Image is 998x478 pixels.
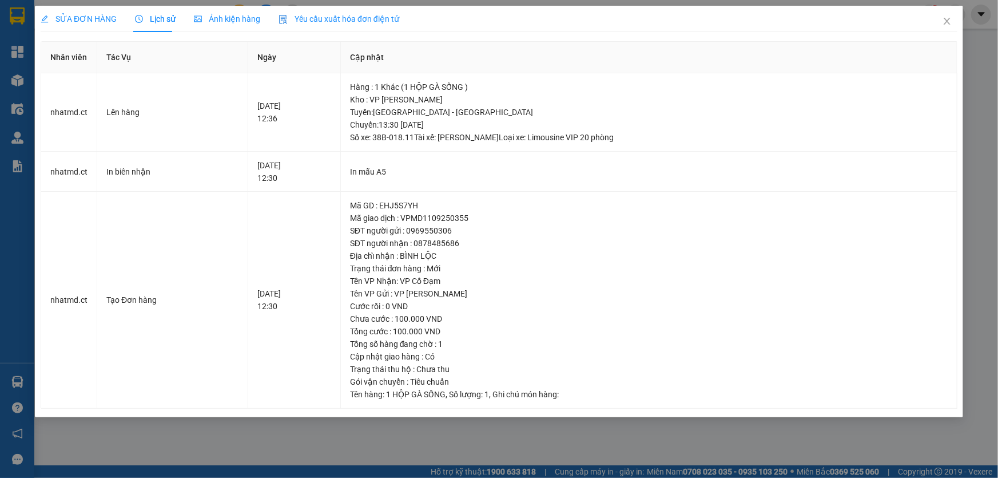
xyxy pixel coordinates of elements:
td: nhatmd.ct [41,152,97,192]
span: Ảnh kiện hàng [194,14,260,23]
div: Kho : VP [PERSON_NAME] [350,93,948,106]
div: Gói vận chuyển : Tiêu chuẩn [350,376,948,388]
span: edit [41,15,49,23]
div: Tổng số hàng đang chờ : 1 [350,338,948,350]
span: Yêu cầu xuất hóa đơn điện tử [279,14,399,23]
div: Tên VP Nhận: VP Cổ Đạm [350,275,948,287]
th: Ngày [248,42,340,73]
div: [DATE] 12:36 [257,100,331,125]
button: Close [931,6,963,38]
td: nhatmd.ct [41,192,97,409]
td: nhatmd.ct [41,73,97,152]
span: 1 [484,390,489,399]
div: Lên hàng [106,106,238,118]
div: Tổng cước : 100.000 VND [350,325,948,338]
th: Nhân viên [41,42,97,73]
span: 1 HỘP GÀ SỐNG [386,390,446,399]
div: Cước rồi : 0 VND [350,300,948,313]
span: SỬA ĐƠN HÀNG [41,14,117,23]
div: In biên nhận [106,165,238,178]
th: Tác Vụ [97,42,248,73]
div: SĐT người nhận : 0878485686 [350,237,948,250]
div: Trạng thái thu hộ : Chưa thu [350,363,948,376]
th: Cập nhật [341,42,957,73]
div: Tên hàng: , Số lượng: , Ghi chú món hàng: [350,388,948,401]
img: icon [279,15,288,24]
div: Cập nhật giao hàng : Có [350,350,948,363]
div: Tạo Đơn hàng [106,294,238,306]
div: [DATE] 12:30 [257,159,331,184]
span: picture [194,15,202,23]
div: Hàng : 1 Khác (1 HỘP GÀ SỐNG ) [350,81,948,93]
div: [DATE] 12:30 [257,287,331,313]
div: Tên VP Gửi : VP [PERSON_NAME] [350,287,948,300]
span: Lịch sử [135,14,176,23]
div: Địa chỉ nhận : BÌNH LỘC [350,250,948,262]
div: In mẫu A5 [350,165,948,178]
div: Chưa cước : 100.000 VND [350,313,948,325]
div: Mã giao dịch : VPMD1109250355 [350,212,948,224]
div: Mã GD : EHJ5S7YH [350,199,948,212]
div: Tuyến : [GEOGRAPHIC_DATA] - [GEOGRAPHIC_DATA] Chuyến: 13:30 [DATE] Số xe: 38B-018.11 Tài xế: [PER... [350,106,948,144]
div: Trạng thái đơn hàng : Mới [350,262,948,275]
span: close [943,17,952,26]
span: clock-circle [135,15,143,23]
div: SĐT người gửi : 0969550306 [350,224,948,237]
